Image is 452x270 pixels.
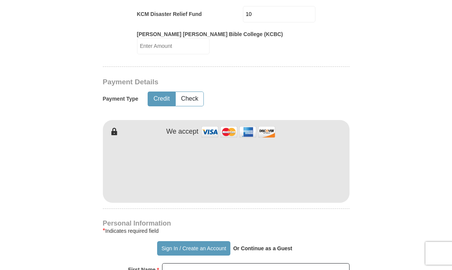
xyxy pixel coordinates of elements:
[200,124,276,140] img: credit cards accepted
[157,241,230,256] button: Sign In / Create an Account
[166,128,198,136] h4: We accept
[176,92,203,106] button: Check
[148,92,175,106] button: Credit
[103,96,139,102] h5: Payment Type
[103,78,296,87] h3: Payment Details
[243,6,315,22] input: Enter Amount
[137,10,202,18] label: KCM Disaster Relief Fund
[233,245,292,251] strong: Or Continue as a Guest
[103,226,350,235] div: Indicates required field
[103,220,350,226] h4: Personal Information
[137,38,209,54] input: Enter Amount
[137,30,283,38] label: [PERSON_NAME] [PERSON_NAME] Bible College (KCBC)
